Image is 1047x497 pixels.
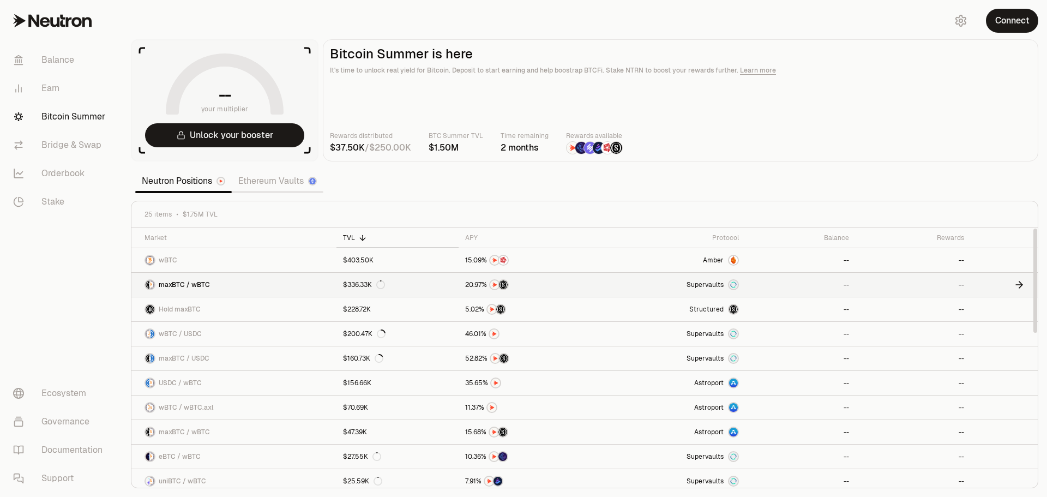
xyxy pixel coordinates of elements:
[151,477,154,486] img: wBTC Logo
[131,297,336,321] a: maxBTC LogoHold maxBTC
[601,469,745,493] a: SupervaultsSupervaults
[465,451,595,462] button: NTRNEtherFi Points
[159,354,209,363] span: maxBTC / USDC
[490,452,498,461] img: NTRN
[601,322,745,346] a: SupervaultsSupervaults
[856,469,971,493] a: --
[459,396,601,420] a: NTRN
[488,305,496,314] img: NTRN
[745,445,856,469] a: --
[601,371,745,395] a: Astroport
[856,248,971,272] a: --
[4,46,118,74] a: Balance
[151,452,154,461] img: wBTC Logo
[4,74,118,103] a: Earn
[687,330,724,338] span: Supervaults
[608,233,739,242] div: Protocol
[459,322,601,346] a: NTRN
[131,248,336,272] a: wBTC LogowBTC
[601,273,745,297] a: SupervaultsSupervaults
[694,379,724,387] span: Astroport
[151,354,154,363] img: USDC Logo
[336,420,459,444] a: $47.39K
[601,396,745,420] a: Astroport
[219,86,231,104] h1: --
[343,305,371,314] div: $228.72K
[465,378,595,388] button: NTRN
[745,469,856,493] a: --
[336,346,459,370] a: $160.73K
[159,428,210,436] span: maxBTC / wBTC
[218,178,224,184] img: Neutron Logo
[856,297,971,321] a: --
[856,445,971,469] a: --
[159,403,213,412] span: wBTC / wBTC.axl
[343,354,383,363] div: $160.73K
[309,178,316,184] img: Ethereum Logo
[459,273,601,297] a: NTRNStructured Points
[343,428,367,436] div: $47.39K
[703,256,724,265] span: Amber
[601,420,745,444] a: Astroport
[856,322,971,346] a: --
[343,477,382,486] div: $25.59K
[146,305,154,314] img: maxBTC Logo
[336,469,459,493] a: $25.59K
[330,130,411,141] p: Rewards distributed
[689,305,724,314] span: Structured
[601,142,613,154] img: Mars Fragments
[330,65,1031,76] p: It's time to unlock real yield for Bitcoin. Deposit to start earning and help boostrap BTCFi. Sta...
[336,273,459,297] a: $336.33K
[131,396,336,420] a: wBTC LogowBTC.axl LogowBTC / wBTC.axl
[496,305,505,314] img: Structured Points
[330,141,411,154] div: /
[459,469,601,493] a: NTRNBedrock Diamonds
[729,477,738,486] img: Supervaults
[745,420,856,444] a: --
[465,255,595,266] button: NTRNMars Fragments
[159,330,202,338] span: wBTC / USDC
[4,436,118,464] a: Documentation
[687,452,724,461] span: Supervaults
[459,248,601,272] a: NTRNMars Fragments
[601,346,745,370] a: SupervaultsSupervaults
[459,346,601,370] a: NTRNStructured Points
[146,354,149,363] img: maxBTC Logo
[429,130,483,141] p: BTC Summer TVL
[131,322,336,346] a: wBTC LogoUSDC LogowBTC / USDC
[745,371,856,395] a: --
[490,280,499,289] img: NTRN
[159,477,206,486] span: uniBTC / wBTC
[465,328,595,339] button: NTRN
[501,141,549,154] div: 2 months
[343,280,385,289] div: $336.33K
[499,256,508,265] img: Mars Fragments
[567,142,579,154] img: NTRN
[146,379,149,387] img: USDC Logo
[490,330,498,338] img: NTRN
[862,233,964,242] div: Rewards
[687,354,724,363] span: Supervaults
[146,428,149,436] img: maxBTC Logo
[593,142,605,154] img: Bedrock Diamonds
[343,452,381,461] div: $27.55K
[729,280,738,289] img: Supervaults
[729,256,738,265] img: Amber
[343,330,386,338] div: $200.47K
[601,297,745,321] a: StructuredmaxBTC
[856,273,971,297] a: --
[151,330,154,338] img: USDC Logo
[151,280,154,289] img: wBTC Logo
[494,477,502,486] img: Bedrock Diamonds
[584,142,596,154] img: Solv Points
[4,408,118,436] a: Governance
[729,354,738,363] img: Supervaults
[465,233,595,242] div: APY
[745,346,856,370] a: --
[183,210,218,219] span: $1.75M TVL
[131,445,336,469] a: eBTC LogowBTC LogoeBTC / wBTC
[146,330,149,338] img: wBTC Logo
[745,248,856,272] a: --
[498,428,507,436] img: Structured Points
[343,403,368,412] div: $70.69K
